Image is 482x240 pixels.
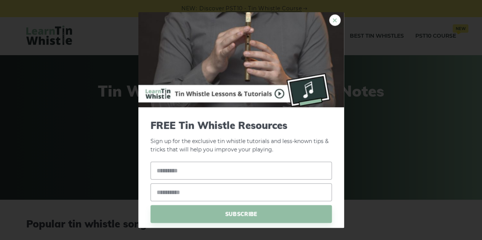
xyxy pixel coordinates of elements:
span: FREE Tin Whistle Resources [151,119,332,131]
img: Tin Whistle Buying Guide Preview [138,12,344,107]
a: × [329,14,341,26]
span: SUBSCRIBE [151,205,332,223]
span: * No spam. Unsubscribe at any time. [151,227,332,234]
p: Sign up for the exclusive tin whistle tutorials and less-known tips & tricks that will help you i... [151,119,332,154]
